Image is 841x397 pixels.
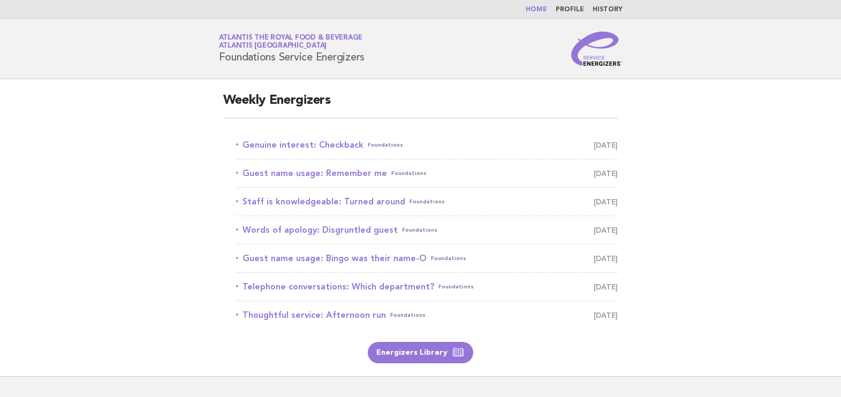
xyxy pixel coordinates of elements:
[223,92,618,118] h2: Weekly Energizers
[431,251,466,266] span: Foundations
[368,342,473,363] a: Energizers Library
[594,251,618,266] span: [DATE]
[368,138,403,152] span: Foundations
[594,194,618,209] span: [DATE]
[438,279,474,294] span: Foundations
[236,138,618,152] a: Genuine interest: CheckbackFoundations [DATE]
[593,6,623,13] a: History
[594,279,618,294] span: [DATE]
[236,166,618,181] a: Guest name usage: Remember meFoundations [DATE]
[402,223,437,238] span: Foundations
[594,223,618,238] span: [DATE]
[390,308,426,323] span: Foundations
[526,6,547,13] a: Home
[410,194,445,209] span: Foundations
[236,194,618,209] a: Staff is knowledgeable: Turned aroundFoundations [DATE]
[236,279,618,294] a: Telephone conversations: Which department?Foundations [DATE]
[219,34,363,49] a: Atlantis the Royal Food & BeverageAtlantis [GEOGRAPHIC_DATA]
[594,166,618,181] span: [DATE]
[219,43,327,50] span: Atlantis [GEOGRAPHIC_DATA]
[391,166,427,181] span: Foundations
[571,32,623,66] img: Service Energizers
[219,35,365,63] h1: Foundations Service Energizers
[556,6,584,13] a: Profile
[236,251,618,266] a: Guest name usage: Bingo was their name-OFoundations [DATE]
[594,138,618,152] span: [DATE]
[594,308,618,323] span: [DATE]
[236,308,618,323] a: Thoughtful service: Afternoon runFoundations [DATE]
[236,223,618,238] a: Words of apology: Disgruntled guestFoundations [DATE]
